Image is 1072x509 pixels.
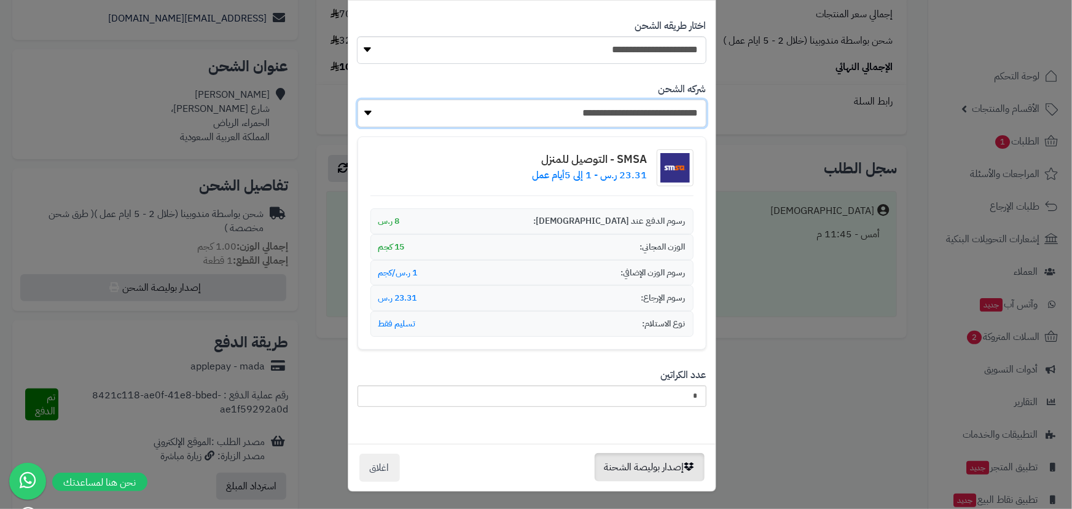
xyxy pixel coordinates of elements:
span: رسوم الإرجاع: [641,292,686,304]
button: إصدار بوليصة الشحنة [595,453,705,481]
span: الوزن المجاني: [640,241,686,253]
label: عدد الكراتين [661,368,706,382]
button: اغلاق [359,454,400,482]
span: 8 ر.س [378,215,400,227]
span: 15 كجم [378,241,405,253]
span: 1 ر.س/كجم [378,267,418,279]
span: رسوم الوزن الإضافي: [621,267,686,279]
span: 23.31 ر.س [378,292,417,304]
label: شركه الشحن [659,82,706,97]
p: 23.31 ر.س - 1 إلى 5أيام عمل [533,168,648,183]
h4: SMSA - التوصيل للمنزل [533,153,648,165]
span: تسليم فقط [378,318,416,330]
span: نوع الاستلام: [643,318,686,330]
span: رسوم الدفع عند [DEMOGRAPHIC_DATA]: [534,215,686,227]
label: اختار طريقه الشحن [635,19,706,33]
img: شعار شركة الشحن [657,149,694,186]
